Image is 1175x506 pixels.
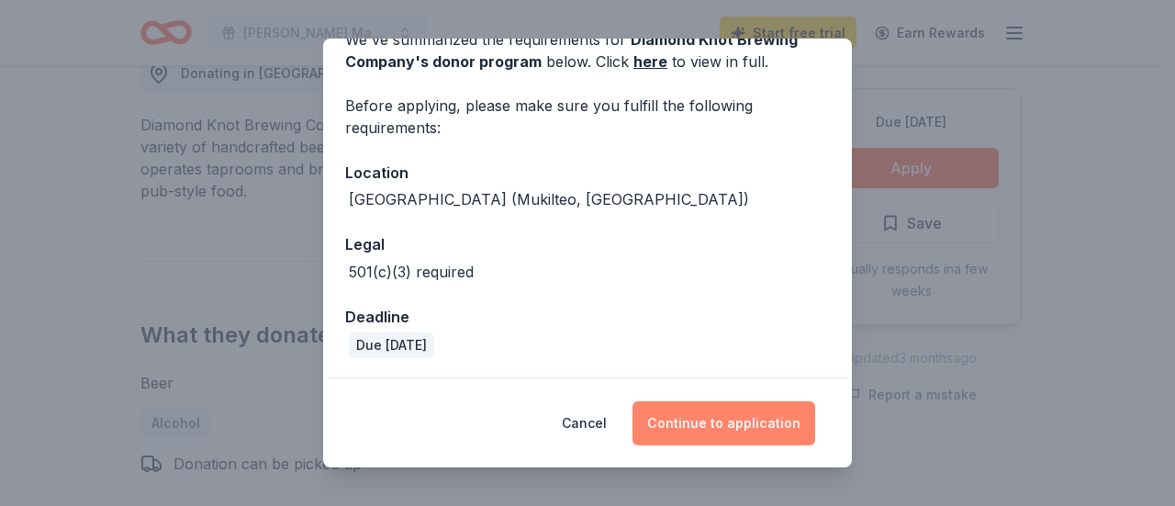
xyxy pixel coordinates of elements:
[345,305,830,329] div: Deadline
[349,332,434,358] div: Due [DATE]
[345,95,830,139] div: Before applying, please make sure you fulfill the following requirements:
[633,51,667,73] a: here
[345,28,830,73] div: We've summarized the requirements for below. Click to view in full.
[345,161,830,185] div: Location
[562,401,607,445] button: Cancel
[632,401,815,445] button: Continue to application
[349,188,749,210] div: [GEOGRAPHIC_DATA] (Mukilteo, [GEOGRAPHIC_DATA])
[345,232,830,256] div: Legal
[349,261,474,283] div: 501(c)(3) required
